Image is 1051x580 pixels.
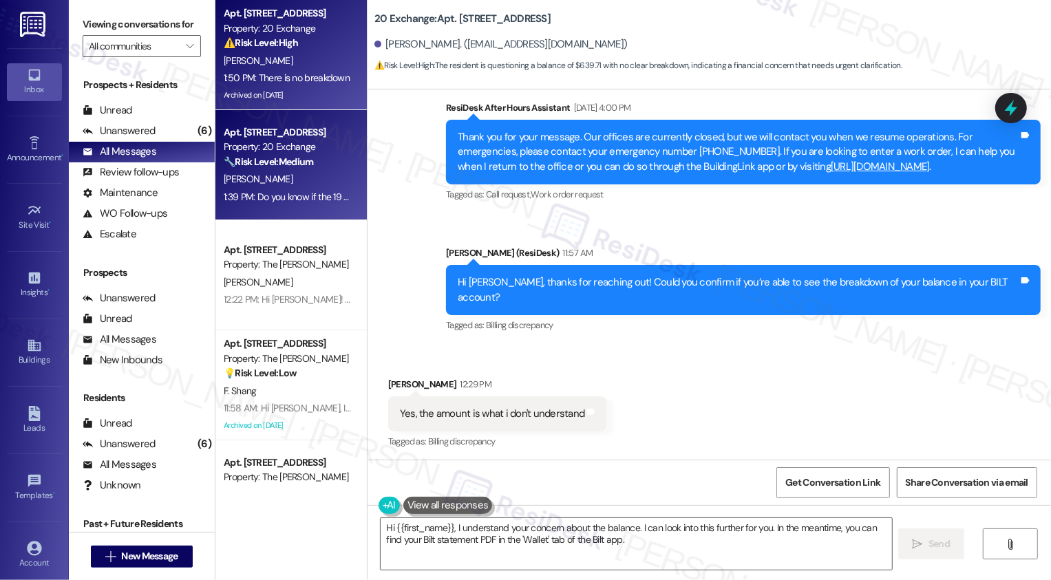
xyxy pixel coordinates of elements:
div: Unanswered [83,124,156,138]
button: New Message [91,546,193,568]
input: All communities [89,35,179,57]
div: Maintenance [83,186,158,200]
i:  [913,539,923,550]
span: New Message [121,549,178,563]
strong: 💡 Risk Level: Low [224,367,297,379]
span: • [61,151,63,160]
div: Tagged as: [446,315,1041,335]
div: Unread [83,312,132,326]
span: [PERSON_NAME] [224,54,293,67]
span: [PERSON_NAME] [224,173,293,185]
div: 1:50 PM: There is no breakdown [224,72,350,84]
span: Get Conversation Link [785,475,880,490]
button: Send [898,528,965,559]
div: Thank you for your message. Our offices are currently closed, but we will contact you when we res... [458,130,1019,174]
div: Apt. [STREET_ADDRESS] [224,125,351,140]
div: Review follow-ups [83,165,179,180]
div: All Messages [83,458,156,472]
button: Share Conversation via email [897,467,1037,498]
div: Prospects [69,266,215,280]
div: 11:57 AM [560,246,593,260]
span: • [50,218,52,228]
div: Unanswered [83,437,156,451]
span: • [47,286,50,295]
div: Unknown [83,478,141,493]
strong: ⚠️ Risk Level: High [224,36,298,49]
div: New Inbounds [83,353,162,367]
div: Archived on [DATE] [222,417,352,434]
a: Account [7,537,62,574]
span: • [53,488,55,498]
a: Templates • [7,469,62,506]
span: Work order request [531,189,604,200]
div: All Messages [83,144,156,159]
div: Escalate [83,227,136,241]
div: Unread [83,416,132,431]
div: Unanswered [83,291,156,305]
button: Get Conversation Link [776,467,889,498]
div: WO Follow-ups [83,206,167,221]
div: (6) [194,120,215,142]
div: Yes, the amount is what i don't understand [400,407,585,421]
div: All Messages [83,332,156,347]
div: Property: The [PERSON_NAME] [224,257,351,272]
div: [PERSON_NAME] [388,377,607,396]
div: Property: 20 Exchange [224,21,351,36]
a: [URL][DOMAIN_NAME] [831,160,930,173]
span: Billing discrepancy [428,436,496,447]
div: Archived on [DATE] [222,87,352,104]
span: : The resident is questioning a balance of $639.71 with no clear breakdown, indicating a financia... [374,58,902,73]
div: 12:29 PM [456,377,491,391]
strong: ⚠️ Risk Level: High [374,60,434,71]
div: [PERSON_NAME]. ([EMAIL_ADDRESS][DOMAIN_NAME]) [374,37,628,52]
div: 1:39 PM: Do you know if the 19 floor amenities are shut down yet? The gym etc. [224,191,535,203]
div: Past + Future Residents [69,517,215,531]
div: Apt. [STREET_ADDRESS] [224,243,351,257]
span: [PERSON_NAME] [224,276,293,288]
div: Apt. [STREET_ADDRESS] [224,455,351,470]
div: Tagged as: [388,431,607,451]
div: Tagged as: [446,184,1041,204]
span: Call request , [486,189,531,200]
div: (6) [194,433,215,455]
span: Send [928,537,950,551]
div: ResiDesk After Hours Assistant [446,100,1041,120]
span: Share Conversation via email [906,475,1028,490]
a: Insights • [7,266,62,303]
a: Leads [7,402,62,439]
div: Property: The [PERSON_NAME] [224,470,351,484]
div: [DATE] 4:00 PM [571,100,631,115]
div: Apt. [STREET_ADDRESS] [224,336,351,351]
div: Unread [83,103,132,118]
i:  [105,551,116,562]
a: Inbox [7,63,62,100]
div: Hi [PERSON_NAME], thanks for reaching out! Could you confirm if you’re able to see the breakdown ... [458,275,1019,305]
i:  [186,41,193,52]
strong: 🔧 Risk Level: Medium [224,155,313,168]
span: Billing discrepancy [486,319,553,331]
div: Prospects + Residents [69,78,215,92]
div: Property: The [PERSON_NAME] [224,352,351,366]
div: Property: 20 Exchange [224,140,351,154]
div: [PERSON_NAME] (ResiDesk) [446,246,1041,265]
b: 20 Exchange: Apt. [STREET_ADDRESS] [374,12,551,26]
i:  [1006,539,1016,550]
div: 11:58 AM: Hi [PERSON_NAME], I'm so sorry I missed your message last week! Please let me know if y... [224,402,742,414]
img: ResiDesk Logo [20,12,48,37]
span: F. Shang [224,385,256,397]
label: Viewing conversations for [83,14,201,35]
a: Site Visit • [7,199,62,236]
div: Apt. [STREET_ADDRESS] [224,6,351,21]
div: Residents [69,391,215,405]
a: Buildings [7,334,62,371]
textarea: Hi {{first_name}}, I understand your concern about the balance. I can look into this further for ... [381,518,892,570]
